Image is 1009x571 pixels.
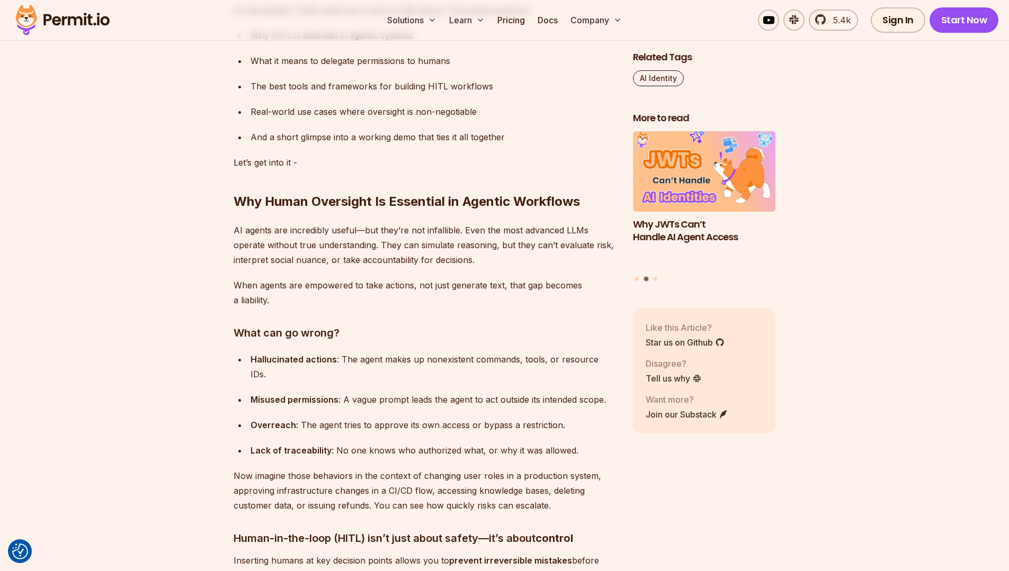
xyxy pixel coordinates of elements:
p: Disagree? [646,357,702,369]
h2: Related Tags [633,51,776,64]
p: Like this Article? [646,321,725,333]
div: Posts [633,131,776,283]
div: : The agent makes up nonexistent commands, tools, or resource IDs. [251,352,616,382]
a: Start Now [930,7,999,33]
div: : A vague prompt leads the agent to act outside its intended scope. [251,392,616,407]
a: AI Identity [633,70,684,86]
button: Company [566,10,626,31]
a: Pricing [493,10,529,31]
img: Permit logo [11,2,114,38]
img: Why JWTs Can’t Handle AI Agent Access [633,131,776,212]
button: Go to slide 2 [644,277,648,282]
button: Solutions [383,10,441,31]
h2: More to read [633,112,776,125]
a: Sign In [871,7,925,33]
p: When agents are empowered to take actions, not just generate text, that gap becomes a liability. [234,278,616,307]
strong: Lack of traceability [251,445,332,456]
img: Revisit consent button [12,543,28,559]
h3: Human-in-the-loop (HITL) isn’t just about safety—it’s about [234,530,616,547]
div: : The agent tries to approve its own access or bypass a restriction. [251,418,616,432]
button: Go to slide 1 [635,277,639,281]
strong: Overreach [251,420,296,430]
div: : No one knows who authorized what, or why it was allowed. [251,443,616,458]
h3: What can go wrong? [234,324,616,341]
div: What it means to delegate permissions to humans [251,53,616,68]
span: 5.4k [827,14,851,26]
p: Want more? [646,393,728,405]
a: Tell us why [646,371,702,384]
strong: Misused permissions [251,394,338,405]
button: Consent Preferences [12,543,28,559]
a: Star us on Github [646,336,725,348]
li: 2 of 3 [633,131,776,270]
button: Learn [445,10,489,31]
p: AI agents are incredibly useful—but they’re not infallible. Even the most advanced LLMs operate w... [234,223,616,267]
strong: control [535,532,573,545]
p: Let’s get into it - [234,155,616,170]
h2: Why Human Oversight Is Essential in Agentic Workflows [234,151,616,210]
div: The best tools and frameworks for building HITL workflows [251,79,616,94]
a: Docs [533,10,562,31]
strong: prevent irreversible mistakes [449,555,572,566]
a: 5.4k [809,10,858,31]
div: And a short glimpse into a working demo that ties it all together [251,130,616,144]
button: Go to slide 3 [653,277,657,281]
h3: Why JWTs Can’t Handle AI Agent Access [633,217,776,244]
a: Join our Substack [646,407,728,420]
p: Now imagine those behaviors in the context of changing user roles in a production system, approvi... [234,468,616,513]
strong: Hallucinated actions [251,354,337,365]
a: Why JWTs Can’t Handle AI Agent AccessWhy JWTs Can’t Handle AI Agent Access [633,131,776,270]
div: Real-world use cases where oversight is non-negotiable [251,104,616,119]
